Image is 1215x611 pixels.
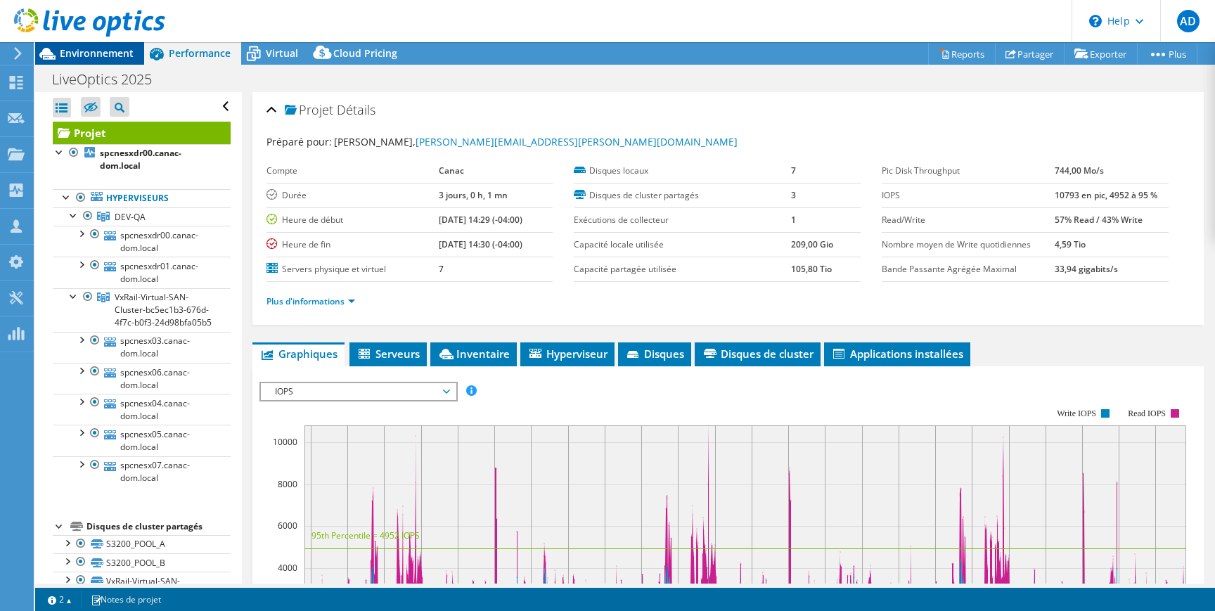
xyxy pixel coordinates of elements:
a: spcnesx03.canac-dom.local [53,332,231,363]
text: 6000 [278,520,297,532]
a: Plus [1137,43,1197,65]
b: 209,00 Gio [791,238,833,250]
span: DEV-QA [115,211,146,223]
span: Disques [625,347,684,361]
b: 57% Read / 43% Write [1055,214,1143,226]
a: Exporter [1064,43,1138,65]
div: Disques de cluster partagés [86,518,231,535]
b: 1 [791,214,796,226]
label: IOPS [882,188,1055,202]
span: Graphiques [259,347,337,361]
label: Nombre moyen de Write quotidiennes [882,238,1055,252]
b: 744,00 Mo/s [1055,165,1104,176]
b: 7 [439,263,444,275]
a: [PERSON_NAME][EMAIL_ADDRESS][PERSON_NAME][DOMAIN_NAME] [416,135,738,148]
label: Préparé pour: [266,135,332,148]
label: Read/Write [882,213,1055,227]
text: 8000 [278,478,297,490]
span: Cloud Pricing [333,46,397,60]
span: AD [1177,10,1200,32]
b: 7 [791,165,796,176]
b: 3 [791,189,796,201]
label: Disques locaux [574,164,791,178]
span: Virtual [266,46,298,60]
label: Capacité partagée utilisée [574,262,791,276]
span: Hyperviseur [527,347,607,361]
text: Write IOPS [1057,409,1096,418]
a: DEV-QA [53,207,231,226]
label: Bande Passante Agrégée Maximal [882,262,1055,276]
span: Inventaire [437,347,510,361]
span: Disques de cluster [702,347,814,361]
label: Pic Disk Throughput [882,164,1055,178]
span: Applications installées [831,347,963,361]
a: Partager [995,43,1065,65]
h1: LiveOptics 2025 [46,72,174,87]
a: 2 [38,591,82,608]
a: spcnesxdr01.canac-dom.local [53,257,231,288]
label: Heure de fin [266,238,439,252]
b: 3 jours, 0 h, 1 mn [439,189,508,201]
a: spcnesxdr00.canac-dom.local [53,144,231,175]
span: [PERSON_NAME], [334,135,738,148]
a: spcnesx05.canac-dom.local [53,425,231,456]
a: Plus d'informations [266,295,355,307]
a: Projet [53,122,231,144]
text: 95th Percentile = 4952 IOPS [311,529,420,541]
span: IOPS [268,383,449,400]
label: Compte [266,164,439,178]
b: 4,59 Tio [1055,238,1086,250]
b: Canac [439,165,464,176]
a: spcnesx07.canac-dom.local [53,456,231,487]
a: spcnesx06.canac-dom.local [53,363,231,394]
label: Disques de cluster partagés [574,188,791,202]
a: spcnesx04.canac-dom.local [53,394,231,425]
label: Durée [266,188,439,202]
a: spcnesxdr00.canac-dom.local [53,226,231,257]
b: spcnesxdr00.canac-dom.local [100,147,181,172]
text: 4000 [278,562,297,574]
span: Performance [169,46,231,60]
b: [DATE] 14:29 (-04:00) [439,214,522,226]
a: S3200_POOL_B [53,553,231,572]
a: S3200_POOL_A [53,535,231,553]
a: Reports [928,43,996,65]
span: Détails [337,101,375,118]
label: Exécutions de collecteur [574,213,791,227]
label: Capacité locale utilisée [574,238,791,252]
a: Notes de projet [81,591,171,608]
b: 105,80 Tio [791,263,832,275]
span: Serveurs [356,347,420,361]
b: 33,94 gigabits/s [1055,263,1118,275]
span: VxRail-Virtual-SAN-Cluster-bc5ec1b3-676d-4f7c-b0f3-24d98bfa05b5 [115,291,212,328]
a: VxRail-Virtual-SAN-Cluster-bc5ec1b3-676d-4f7c-b0f3-24d98bfa05b5 [53,288,231,332]
label: Heure de début [266,213,439,227]
span: Environnement [60,46,134,60]
label: Servers physique et virtuel [266,262,439,276]
a: VxRail-Virtual-SAN-Datastore-bc5ec1b3-676d [53,572,231,603]
span: Projet [285,103,333,117]
a: Hyperviseurs [53,189,231,207]
text: Read IOPS [1128,409,1166,418]
b: 10793 en pic, 4952 à 95 % [1055,189,1157,201]
b: [DATE] 14:30 (-04:00) [439,238,522,250]
svg: \n [1089,15,1102,27]
text: 10000 [273,436,297,448]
